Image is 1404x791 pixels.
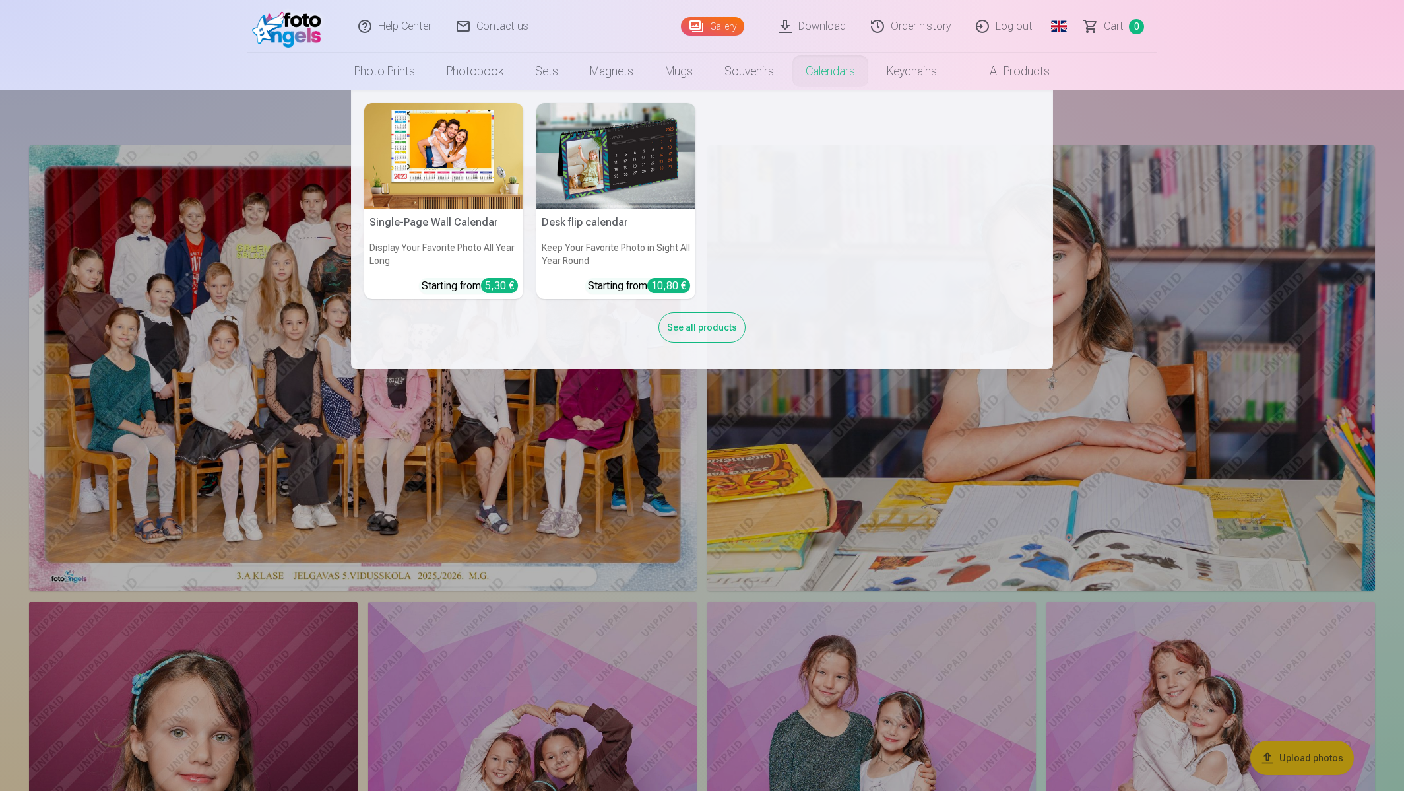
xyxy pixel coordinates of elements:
h5: Single-Page Wall Calendar [364,209,523,236]
h6: Keep Your Favorite Photo in Sight All Year Round [536,236,695,273]
div: See all products [658,312,746,343]
a: Gallery [681,17,744,36]
a: All products [953,53,1066,90]
a: Single-Page Wall CalendarSingle-Page Wall CalendarDisplay Your Favorite Photo All Year LongStarti... [364,103,523,299]
a: Calendars [790,53,871,90]
h5: Desk flip calendar [536,209,695,236]
a: Souvenirs [709,53,790,90]
a: See all products [658,320,746,333]
span: Сart [1104,18,1124,34]
span: 0 [1129,19,1144,34]
div: Starting from [422,278,518,294]
a: Desk flip calendarDesk flip calendarKeep Your Favorite Photo in Sight All Year RoundStarting from... [536,103,695,299]
h6: Display Your Favorite Photo All Year Long [364,236,523,273]
a: Photobook [431,53,519,90]
img: Desk flip calendar [536,103,695,209]
div: Starting from [588,278,690,294]
img: /fa1 [252,5,328,48]
a: Sets [519,53,574,90]
a: Photo prints [338,53,431,90]
a: Mugs [649,53,709,90]
div: 5,30 € [481,278,518,293]
img: Single-Page Wall Calendar [364,103,523,209]
div: 10,80 € [647,278,690,293]
a: Keychains [871,53,953,90]
a: Magnets [574,53,649,90]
